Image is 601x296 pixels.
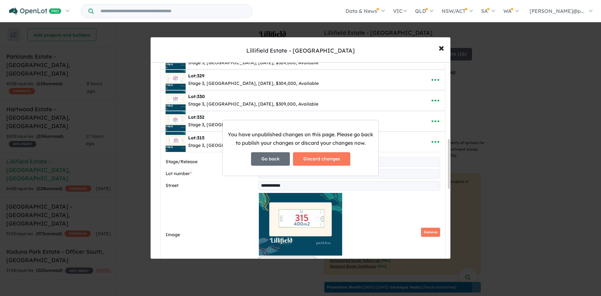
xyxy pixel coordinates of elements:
p: You have unpublished changes on this page. Please go back to publish your changes or discard your... [228,130,373,147]
button: Go back [251,152,290,166]
button: Discard changes [293,152,350,166]
input: Try estate name, suburb, builder or developer [95,4,251,18]
img: Openlot PRO Logo White [9,8,61,15]
span: [PERSON_NAME]@p... [530,8,584,14]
